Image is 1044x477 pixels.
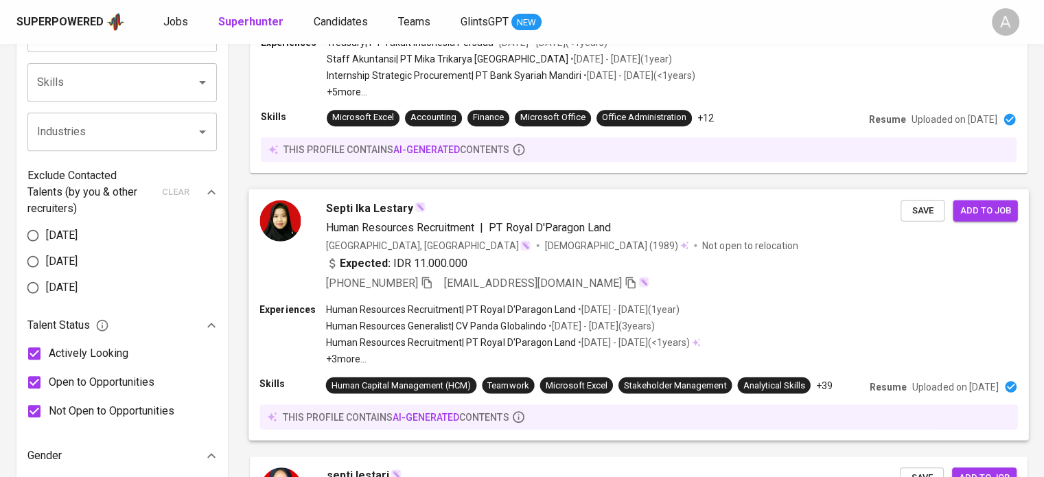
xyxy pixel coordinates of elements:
a: Superhunter [218,14,286,31]
p: Uploaded on [DATE] [912,380,998,393]
img: magic_wand.svg [520,240,531,251]
span: Open to Opportunities [49,374,154,391]
div: A [992,8,1019,36]
span: Candidates [314,15,368,28]
p: Uploaded on [DATE] [912,113,997,126]
span: [PHONE_NUMBER] [326,277,418,290]
span: Actively Looking [49,345,128,362]
div: Accounting [410,111,456,124]
span: [EMAIL_ADDRESS][DOMAIN_NAME] [444,277,622,290]
span: Jobs [163,15,188,28]
button: Save [901,200,944,221]
p: +39 [816,378,833,392]
div: Talent Status [27,312,217,339]
button: Add to job [953,200,1017,221]
p: Human Resources Recruitment | PT Royal D'Paragon Land [326,336,576,349]
div: Microsoft Excel [332,111,394,124]
span: | [480,219,483,235]
p: Not open to relocation [702,238,798,252]
div: Finance [473,111,504,124]
p: Skills [261,110,327,124]
p: Human Resources Recruitment | PT Royal D'Paragon Land [326,303,576,316]
p: Resume [869,113,906,126]
a: GlintsGPT NEW [461,14,542,31]
span: Talent Status [27,317,109,334]
div: Human Capital Management (HCM) [332,379,472,392]
div: Microsoft Office [520,111,585,124]
p: • [DATE] - [DATE] ( <1 years ) [581,69,695,82]
div: Microsoft Excel [546,379,607,392]
p: +3 more ... [326,352,701,366]
div: Teamwork [487,379,529,392]
p: +5 more ... [327,85,695,99]
p: • [DATE] - [DATE] ( 3 years ) [546,319,655,333]
div: (1989) [545,238,689,252]
div: [GEOGRAPHIC_DATA], [GEOGRAPHIC_DATA] [326,238,531,252]
div: Office Administration [602,111,686,124]
a: Septi Ika LestaryHuman Resources Recruitment|PT Royal D'Paragon Land[GEOGRAPHIC_DATA], [GEOGRAPHI... [250,189,1028,440]
span: [DATE] [46,227,78,244]
p: Exclude Contacted Talents (by you & other recruiters) [27,167,154,217]
a: Candidates [314,14,371,31]
a: Jobs [163,14,191,31]
b: Superhunter [218,15,283,28]
b: Expected: [340,255,391,271]
span: [DEMOGRAPHIC_DATA] [545,238,649,252]
p: this profile contains contents [283,143,509,156]
p: • [DATE] - [DATE] ( 1 year ) [576,303,680,316]
a: Superpoweredapp logo [16,12,125,32]
p: Gender [27,447,62,464]
span: PT Royal D'Paragon Land [489,220,611,233]
div: IDR 11.000.000 [326,255,468,271]
span: AI-generated [393,411,459,422]
span: NEW [511,16,542,30]
div: Exclude Contacted Talents (by you & other recruiters)clear [27,167,217,217]
img: e5c4b0b81ee0580fdfd355fb3358ec51.jpg [259,200,301,241]
p: Resume [870,380,907,393]
span: Human Resources Recruitment [326,220,475,233]
span: [DATE] [46,253,78,270]
p: Internship Strategic Procurement | PT Bank Syariah Mandiri [327,69,581,82]
p: • [DATE] - [DATE] ( 1 year ) [568,52,672,66]
p: Human Resources Generalist | CV Panda Globalindo [326,319,546,333]
button: Open [193,73,212,92]
span: Add to job [960,202,1010,218]
span: Septi Ika Lestary [326,200,413,216]
img: app logo [106,12,125,32]
div: Analytical Skills [743,379,804,392]
p: Experiences [259,303,325,316]
span: AI-generated [393,144,460,155]
img: magic_wand.svg [415,202,426,213]
span: [DATE] [46,279,78,296]
button: Open [193,122,212,141]
span: Save [907,202,938,218]
span: GlintsGPT [461,15,509,28]
span: Teams [398,15,430,28]
div: Stakeholder Management [624,379,726,392]
a: Teams [398,14,433,31]
p: Staff Akuntansi | PT Mika Trikarya [GEOGRAPHIC_DATA] [327,52,568,66]
p: +12 [697,111,714,125]
span: Not Open to Opportunities [49,403,174,419]
div: Gender [27,442,217,469]
p: Skills [259,377,325,391]
img: magic_wand.svg [638,277,649,288]
p: • [DATE] - [DATE] ( <1 years ) [576,336,690,349]
div: Superpowered [16,14,104,30]
p: this profile contains contents [282,410,509,423]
